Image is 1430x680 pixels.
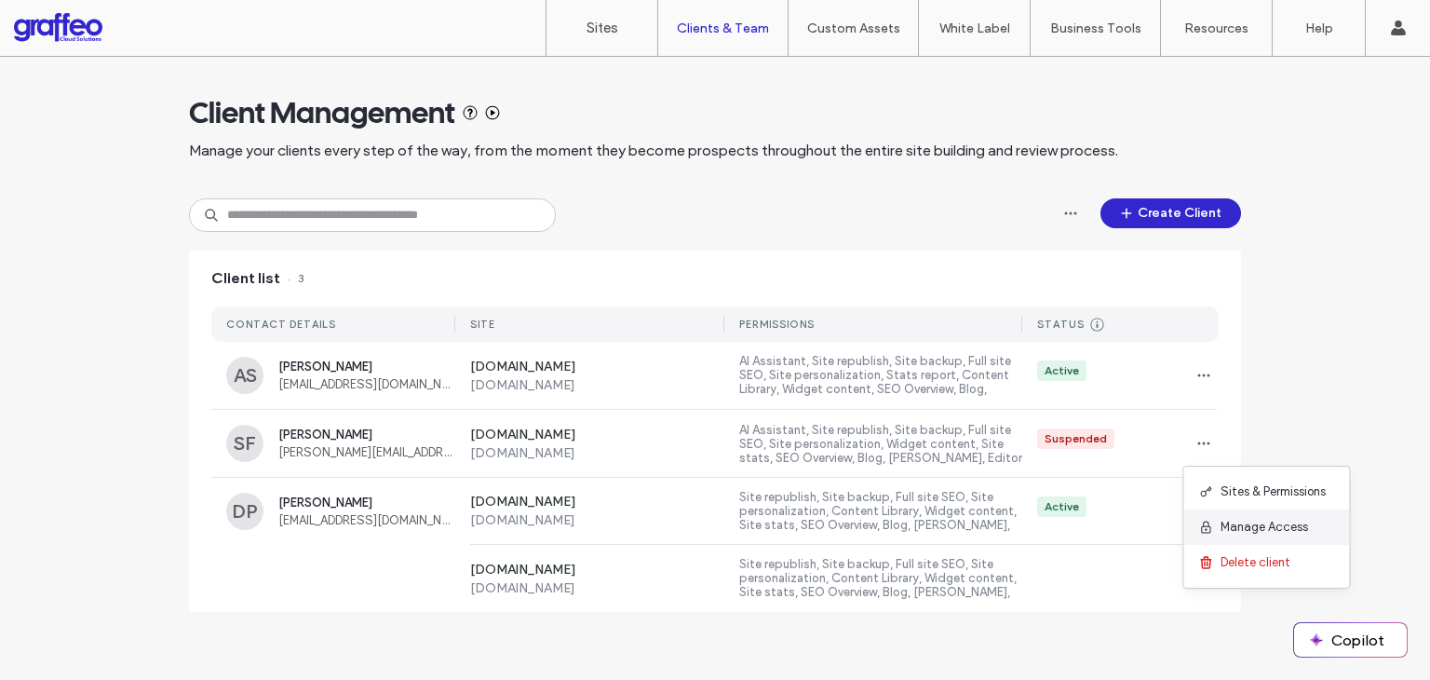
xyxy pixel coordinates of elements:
[226,318,336,331] div: CONTACT DETAILS
[226,425,263,462] div: SF
[1305,20,1333,36] label: Help
[1045,498,1079,515] div: Active
[211,478,1219,612] a: DP[PERSON_NAME][EMAIL_ADDRESS][DOMAIN_NAME][DOMAIN_NAME][DOMAIN_NAME]Site republish, Site backup,...
[226,357,263,394] div: AS
[42,13,80,30] span: Help
[807,20,900,36] label: Custom Assets
[278,377,455,391] span: [EMAIL_ADDRESS][DOMAIN_NAME]
[278,360,455,374] span: [PERSON_NAME]
[739,318,815,331] div: PERMISSIONS
[470,359,725,377] label: [DOMAIN_NAME]
[278,513,455,527] span: [EMAIL_ADDRESS][DOMAIN_NAME]
[1045,430,1107,447] div: Suspended
[587,20,618,36] label: Sites
[470,562,725,580] label: [DOMAIN_NAME]
[739,557,1022,600] label: Site republish, Site backup, Full site SEO, Site personalization, Content Library, Widget content...
[470,377,725,393] label: [DOMAIN_NAME]
[470,494,725,512] label: [DOMAIN_NAME]
[1221,553,1290,572] span: Delete client
[278,428,455,442] span: [PERSON_NAME]
[226,493,263,530] div: DP
[278,445,455,459] span: [PERSON_NAME][EMAIL_ADDRESS][PERSON_NAME][DOMAIN_NAME]
[1100,198,1241,228] button: Create Client
[1221,518,1308,537] span: Manage Access
[470,445,725,461] label: [DOMAIN_NAME]
[211,268,280,289] span: Client list
[1045,362,1079,379] div: Active
[288,268,304,289] span: 3
[470,427,725,445] label: [DOMAIN_NAME]
[739,354,1022,397] label: AI Assistant, Site republish, Site backup, Full site SEO, Site personalization, Stats report, Con...
[470,318,495,331] div: SITE
[1184,20,1248,36] label: Resources
[278,496,455,510] span: [PERSON_NAME]
[470,512,725,528] label: [DOMAIN_NAME]
[211,410,1219,478] a: SF[PERSON_NAME][PERSON_NAME][EMAIL_ADDRESS][PERSON_NAME][DOMAIN_NAME][DOMAIN_NAME][DOMAIN_NAME]AI...
[939,20,1010,36] label: White Label
[189,94,455,131] span: Client Management
[677,20,769,36] label: Clients & Team
[211,342,1219,410] a: AS[PERSON_NAME][EMAIL_ADDRESS][DOMAIN_NAME][DOMAIN_NAME][DOMAIN_NAME]AI Assistant, Site republish...
[1294,623,1407,657] button: Copilot
[1037,318,1085,331] div: STATUS
[470,580,725,596] label: [DOMAIN_NAME]
[739,490,1022,533] label: Site republish, Site backup, Full site SEO, Site personalization, Content Library, Widget content...
[189,141,1118,161] span: Manage your clients every step of the way, from the moment they become prospects throughout the e...
[1050,20,1141,36] label: Business Tools
[1221,483,1326,501] span: Sites & Permissions
[739,423,1022,465] label: AI Assistant, Site republish, Site backup, Full site SEO, Site personalization, Widget content, S...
